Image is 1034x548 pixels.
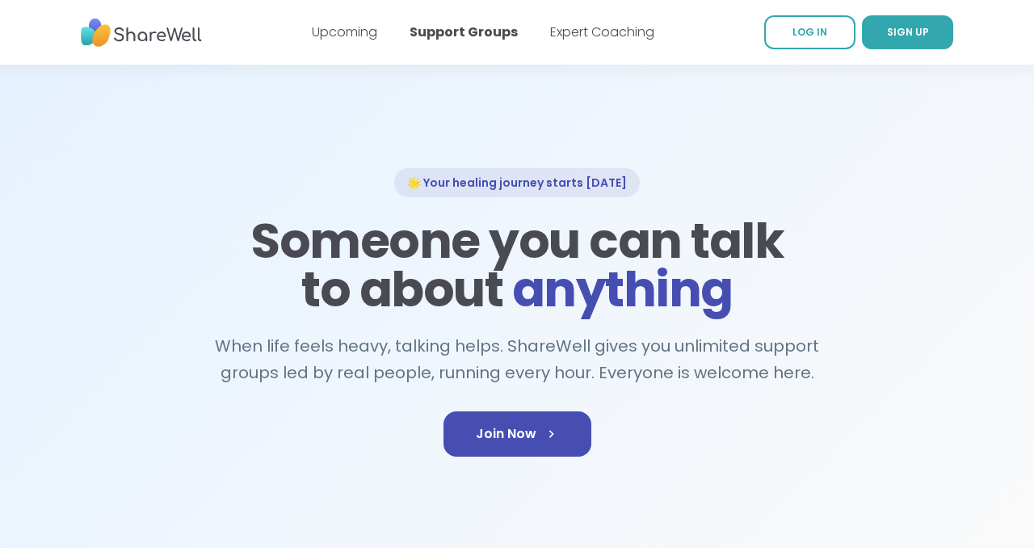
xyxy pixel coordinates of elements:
[887,25,929,39] span: SIGN UP
[550,23,654,41] a: Expert Coaching
[410,23,518,41] a: Support Groups
[443,411,591,457] a: Join Now
[207,333,827,386] h2: When life feels heavy, talking helps. ShareWell gives you unlimited support groups led by real pe...
[81,11,202,55] img: ShareWell Nav Logo
[764,15,855,49] a: LOG IN
[312,23,377,41] a: Upcoming
[862,15,953,49] a: SIGN UP
[394,168,640,197] div: 🌟 Your healing journey starts [DATE]
[792,25,827,39] span: LOG IN
[512,255,733,323] span: anything
[246,217,788,314] h1: Someone you can talk to about
[476,424,559,444] span: Join Now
